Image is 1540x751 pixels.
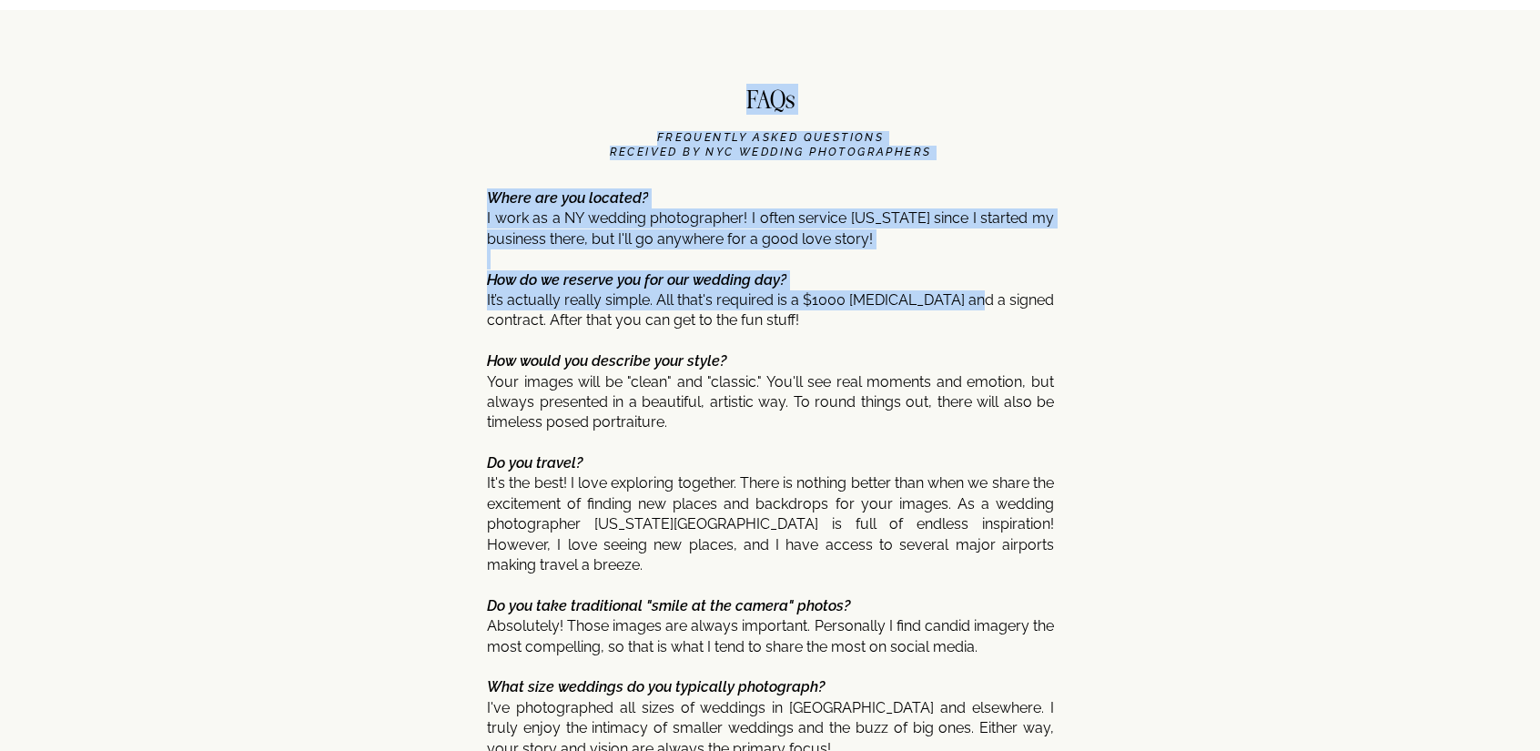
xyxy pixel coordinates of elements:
h2: FAQs [723,87,818,119]
i: What size weddings do you typically photograph? [487,678,825,695]
i: Do you travel? [487,454,583,472]
i: Do you take traditional "smile at the camera" photos? [487,597,850,614]
b: How would you describe your style? [487,352,726,370]
b: How do we reserve you for our wedding day? [487,271,786,289]
i: Where are you located? [487,189,648,207]
i: FREQUENTLY ASKED QUESTIONS received by nyc wedding photographerS [610,131,932,158]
